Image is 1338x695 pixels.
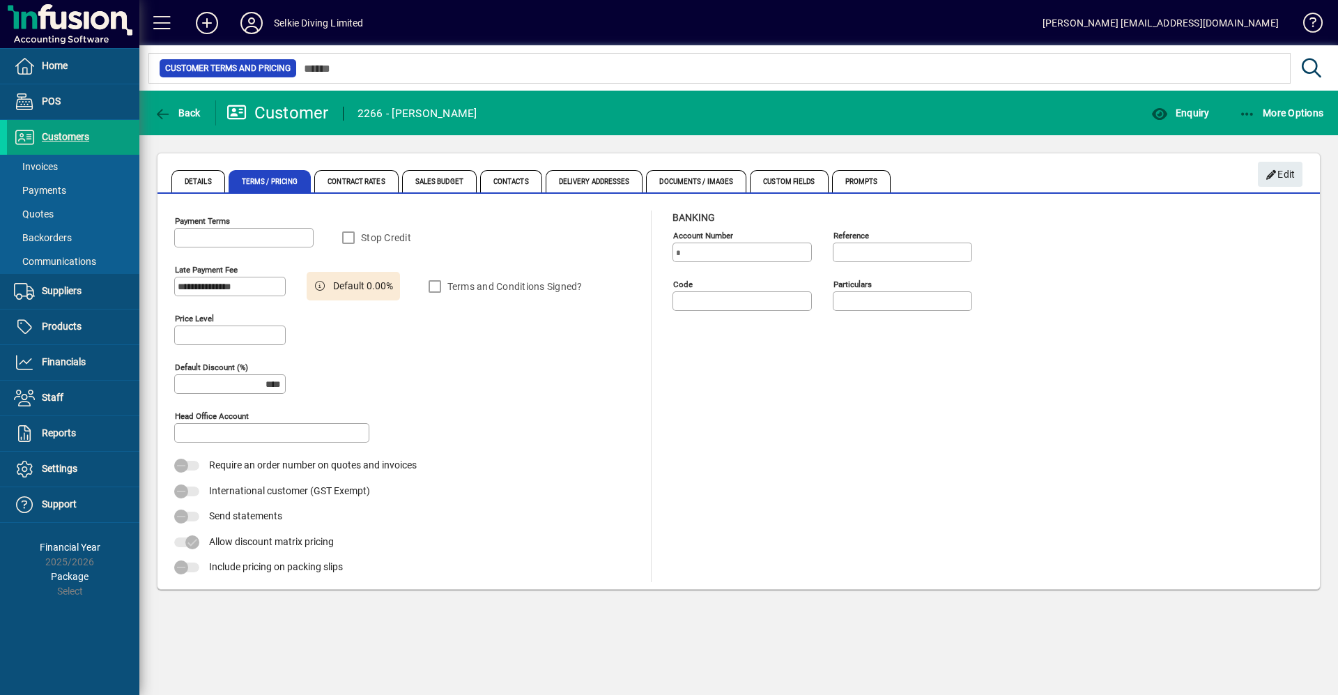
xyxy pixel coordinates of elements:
a: Products [7,310,139,344]
span: Delivery Addresses [546,170,643,192]
span: Contacts [480,170,542,192]
span: Contract Rates [314,170,398,192]
span: Require an order number on quotes and invoices [209,459,417,471]
span: Invoices [14,161,58,172]
span: Suppliers [42,285,82,296]
button: Profile [229,10,274,36]
span: Details [171,170,225,192]
div: Customer [226,102,329,124]
span: Staff [42,392,63,403]
a: Communications [7,250,139,273]
button: Edit [1258,162,1302,187]
span: Include pricing on packing slips [209,561,343,572]
mat-label: Reference [833,231,869,240]
a: Support [7,487,139,522]
span: POS [42,96,61,107]
mat-label: Head Office Account [175,411,249,421]
mat-label: Late Payment Fee [175,265,238,275]
span: Enquiry [1151,107,1209,119]
span: Default 0.00% [333,279,393,293]
a: Backorders [7,226,139,250]
mat-label: Payment Terms [175,216,230,226]
a: Financials [7,345,139,380]
mat-label: Code [673,280,693,289]
span: Edit [1266,163,1295,186]
span: Financial Year [40,542,100,553]
span: Package [51,571,89,582]
app-page-header-button: Back [139,100,216,125]
mat-label: Default Discount (%) [175,362,248,372]
a: Invoices [7,155,139,178]
span: Reports [42,427,76,438]
span: Allow discount matrix pricing [209,536,334,547]
div: Selkie Diving Limited [274,12,364,34]
span: Terms / Pricing [229,170,312,192]
span: Backorders [14,232,72,243]
a: Settings [7,452,139,487]
a: POS [7,84,139,119]
span: Home [42,60,68,71]
mat-label: Account number [673,231,733,240]
mat-label: Particulars [833,280,872,289]
a: Home [7,49,139,84]
span: Back [154,107,201,119]
button: Enquiry [1148,100,1213,125]
a: Staff [7,381,139,415]
mat-label: Price Level [175,314,214,323]
button: More Options [1236,100,1328,125]
span: Prompts [832,170,891,192]
span: Support [42,498,77,510]
span: Customers [42,131,89,142]
a: Suppliers [7,274,139,309]
span: International customer (GST Exempt) [209,485,370,496]
span: Sales Budget [402,170,477,192]
span: Send statements [209,510,282,521]
span: Documents / Images [646,170,746,192]
button: Add [185,10,229,36]
div: 2266 - [PERSON_NAME] [357,102,477,125]
span: Settings [42,463,77,474]
span: Payments [14,185,66,196]
a: Knowledge Base [1293,3,1321,48]
span: Financials [42,356,86,367]
span: More Options [1239,107,1324,119]
span: Banking [672,212,715,223]
a: Quotes [7,202,139,226]
a: Reports [7,416,139,451]
div: [PERSON_NAME] [EMAIL_ADDRESS][DOMAIN_NAME] [1043,12,1279,34]
a: Payments [7,178,139,202]
span: Custom Fields [750,170,828,192]
span: Communications [14,256,96,267]
span: Quotes [14,208,54,220]
span: Products [42,321,82,332]
button: Back [151,100,204,125]
span: Customer Terms and Pricing [165,61,291,75]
